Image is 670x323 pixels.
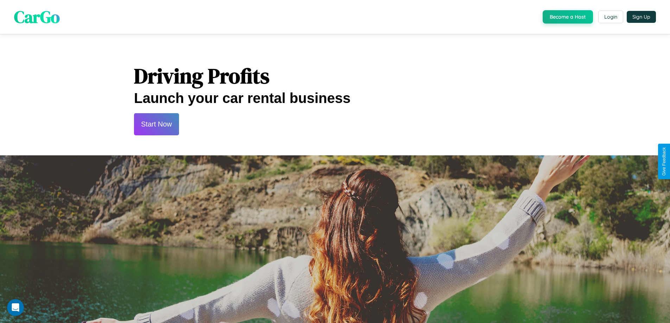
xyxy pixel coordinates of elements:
h1: Driving Profits [134,62,536,90]
button: Start Now [134,113,179,135]
iframe: Intercom live chat [7,299,24,316]
button: Become a Host [543,10,593,24]
button: Login [598,11,623,23]
span: CarGo [14,5,60,28]
h2: Launch your car rental business [134,90,536,106]
button: Sign Up [627,11,656,23]
div: Give Feedback [662,147,666,176]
